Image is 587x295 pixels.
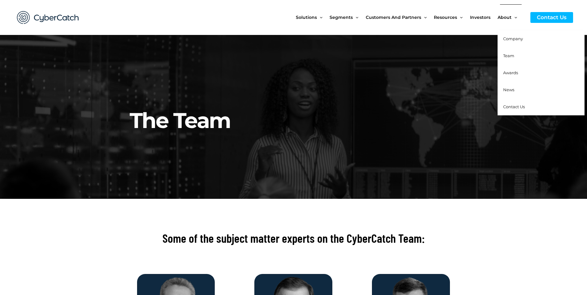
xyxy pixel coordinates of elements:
span: Menu Toggle [317,4,322,30]
h2: Some of the subject matter experts on the CyberCatch Team: [120,230,467,246]
a: Team [498,47,585,64]
img: CyberCatch [11,5,85,30]
span: Menu Toggle [511,4,517,30]
a: News [498,81,585,98]
a: Company [498,30,585,47]
span: Customers and Partners [366,4,421,30]
a: Investors [470,4,498,30]
span: Solutions [296,4,317,30]
span: Awards [503,70,518,75]
h2: The Team [130,51,462,135]
span: Company [503,36,523,41]
span: Investors [470,4,490,30]
span: Menu Toggle [353,4,358,30]
span: Contact Us [503,104,525,109]
span: Team [503,53,514,58]
a: Contact Us [530,12,573,23]
nav: Site Navigation: New Main Menu [296,4,524,30]
span: Menu Toggle [421,4,427,30]
a: Contact Us [498,98,585,115]
span: Menu Toggle [457,4,463,30]
span: Segments [330,4,353,30]
span: Resources [434,4,457,30]
a: Awards [498,64,585,81]
span: News [503,87,514,92]
span: About [498,4,511,30]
